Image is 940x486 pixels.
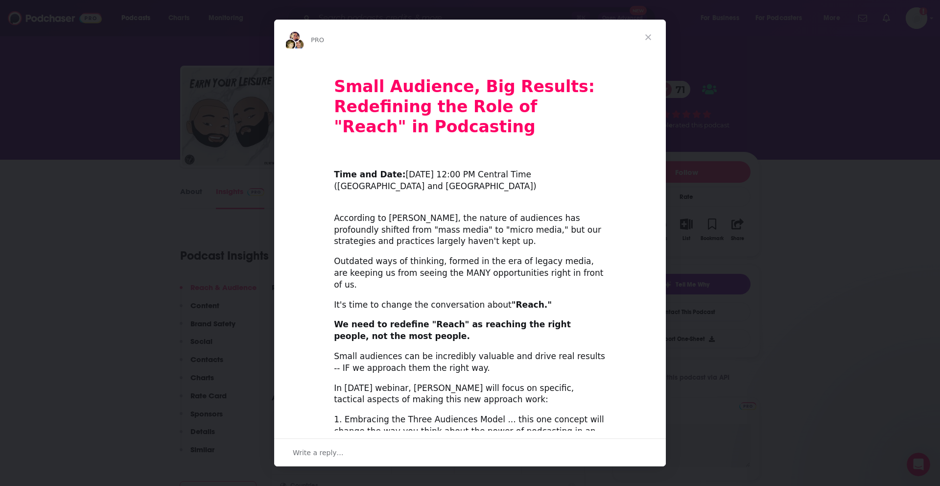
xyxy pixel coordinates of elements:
[289,31,301,43] img: Sydney avatar
[334,77,595,136] b: Small Audience, Big Results: Redefining the Role of "Reach" in Podcasting
[334,319,571,341] b: We need to redefine "Reach" as reaching the right people, not the most people.
[334,383,606,406] div: In [DATE] webinar, [PERSON_NAME] will focus on specific, tactical aspects of making this new appr...
[631,20,666,55] span: Close
[311,36,324,44] span: PRO
[334,351,606,374] div: Small audiences can be incredibly valuable and drive real results -- IF we approach them the righ...
[293,446,344,459] span: Write a reply…
[334,256,606,291] div: Outdated ways of thinking, formed in the era of legacy media, are keeping us from seeing the MANY...
[274,438,666,466] div: Open conversation and reply
[334,299,606,311] div: It's time to change the conversation about
[334,414,606,449] div: 1. Embracing the Three Audiences Model ... this one concept will change the way you think about t...
[334,170,405,179] b: Time and Date:
[293,39,305,50] img: Dave avatar
[512,300,552,310] b: "Reach."
[334,201,606,247] div: According to [PERSON_NAME], the nature of audiences has profoundly shifted from "mass media" to "...
[284,39,296,50] img: Barbara avatar
[334,158,606,193] div: ​ [DATE] 12:00 PM Central Time ([GEOGRAPHIC_DATA] and [GEOGRAPHIC_DATA])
